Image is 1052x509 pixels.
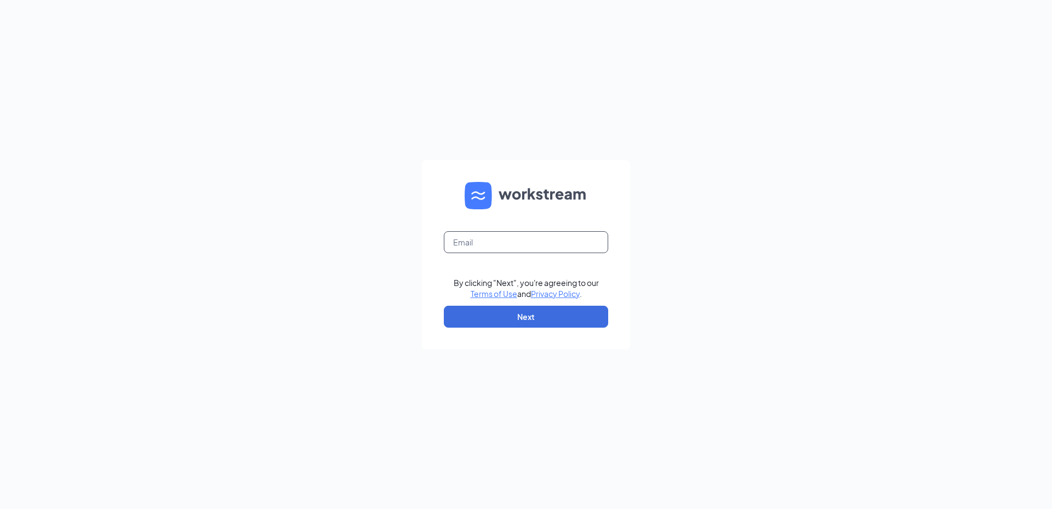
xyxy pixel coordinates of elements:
a: Privacy Policy [531,289,580,299]
a: Terms of Use [471,289,517,299]
div: By clicking "Next", you're agreeing to our and . [454,277,599,299]
input: Email [444,231,608,253]
button: Next [444,306,608,328]
img: WS logo and Workstream text [465,182,587,209]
